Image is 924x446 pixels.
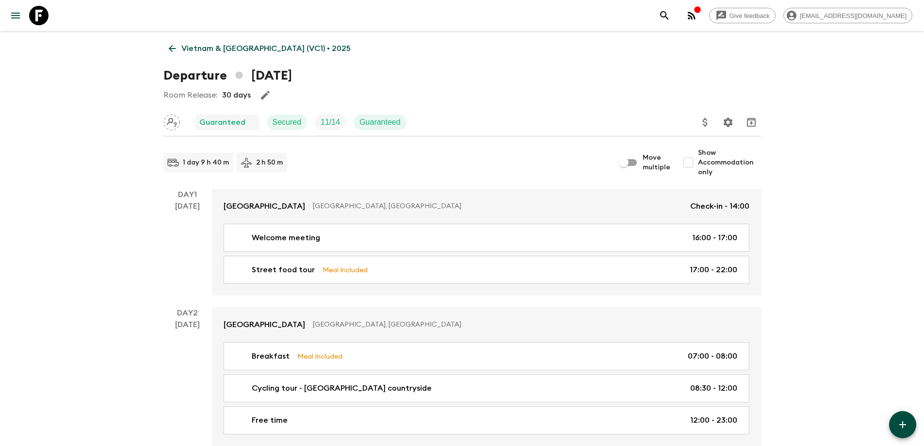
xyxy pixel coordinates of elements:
[212,307,761,342] a: [GEOGRAPHIC_DATA][GEOGRAPHIC_DATA], [GEOGRAPHIC_DATA]
[224,319,305,330] p: [GEOGRAPHIC_DATA]
[794,12,912,19] span: [EMAIL_ADDRESS][DOMAIN_NAME]
[252,232,320,244] p: Welcome meeting
[692,232,737,244] p: 16:00 - 17:00
[163,307,212,319] p: Day 2
[224,374,749,402] a: Cycling tour - [GEOGRAPHIC_DATA] countryside08:30 - 12:00
[742,113,761,132] button: Archive (Completed, Cancelled or Unsynced Departures only)
[313,201,682,211] p: [GEOGRAPHIC_DATA], [GEOGRAPHIC_DATA]
[163,39,356,58] a: Vietnam & [GEOGRAPHIC_DATA] (VC1) • 2025
[690,414,737,426] p: 12:00 - 23:00
[163,66,292,85] h1: Departure [DATE]
[698,148,761,177] span: Show Accommodation only
[181,43,351,54] p: Vietnam & [GEOGRAPHIC_DATA] (VC1) • 2025
[163,117,180,125] span: Assign pack leader
[199,116,245,128] p: Guaranteed
[224,256,749,284] a: Street food tourMeal Included17:00 - 22:00
[252,350,290,362] p: Breakfast
[315,115,346,130] div: Trip Fill
[6,6,25,25] button: menu
[323,264,368,275] p: Meal Included
[359,116,401,128] p: Guaranteed
[252,414,288,426] p: Free time
[690,264,737,276] p: 17:00 - 22:00
[267,115,308,130] div: Secured
[690,382,737,394] p: 08:30 - 12:00
[688,350,737,362] p: 07:00 - 08:00
[224,200,305,212] p: [GEOGRAPHIC_DATA]
[175,200,200,296] div: [DATE]
[321,116,340,128] p: 11 / 14
[224,342,749,370] a: BreakfastMeal Included07:00 - 08:00
[163,89,217,101] p: Room Release:
[724,12,775,19] span: Give feedback
[224,406,749,434] a: Free time12:00 - 23:00
[163,189,212,200] p: Day 1
[183,158,229,167] p: 1 day 9 h 40 m
[643,153,671,172] span: Move multiple
[175,319,200,446] div: [DATE]
[252,382,432,394] p: Cycling tour - [GEOGRAPHIC_DATA] countryside
[222,89,251,101] p: 30 days
[256,158,283,167] p: 2 h 50 m
[709,8,776,23] a: Give feedback
[212,189,761,224] a: [GEOGRAPHIC_DATA][GEOGRAPHIC_DATA], [GEOGRAPHIC_DATA]Check-in - 14:00
[297,351,342,362] p: Meal Included
[655,6,674,25] button: search adventures
[224,224,749,252] a: Welcome meeting16:00 - 17:00
[718,113,738,132] button: Settings
[696,113,715,132] button: Update Price, Early Bird Discount and Costs
[273,116,302,128] p: Secured
[690,200,749,212] p: Check-in - 14:00
[252,264,315,276] p: Street food tour
[783,8,912,23] div: [EMAIL_ADDRESS][DOMAIN_NAME]
[313,320,742,330] p: [GEOGRAPHIC_DATA], [GEOGRAPHIC_DATA]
